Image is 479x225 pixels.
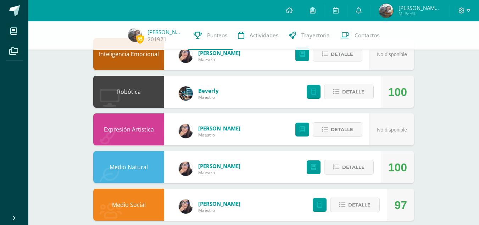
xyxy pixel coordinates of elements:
div: Robótica [93,76,164,108]
span: Detalle [331,123,353,136]
div: Expresión Artística [93,113,164,145]
div: 100 [388,151,407,183]
span: Actividades [250,32,278,39]
a: Beverly [198,87,219,94]
a: [PERSON_NAME] [198,200,240,207]
img: dab8270d2255122c41be99ee47be8148.png [179,199,193,214]
span: Detalle [342,85,364,98]
a: [PERSON_NAME] [198,125,240,132]
button: Detalle [313,122,362,137]
span: Maestro [198,170,240,176]
img: dab8270d2255122c41be99ee47be8148.png [179,124,193,138]
a: 201921 [147,36,167,43]
a: [PERSON_NAME] [198,162,240,170]
a: [PERSON_NAME] [147,28,183,36]
span: Punteos [207,32,227,39]
img: 3ffae73ef3ffb41c1e736c78b26b79f5.png [128,28,142,42]
div: Medio Social [93,189,164,221]
span: No disponible [377,52,407,57]
span: Maestro [198,132,240,138]
button: Detalle [324,85,374,99]
img: dab8270d2255122c41be99ee47be8148.png [179,162,193,176]
div: Medio Natural [93,151,164,183]
span: Detalle [331,48,353,61]
img: 34fa802e52f1a7c5000ca845efa31f00.png [179,86,193,101]
a: Trayectoria [284,21,335,50]
span: Contactos [355,32,379,39]
button: Detalle [324,160,374,175]
span: Maestro [198,57,240,63]
div: 100 [388,76,407,108]
span: Mi Perfil [399,11,441,17]
span: [PERSON_NAME] [PERSON_NAME] [399,4,441,11]
span: Maestro [198,207,240,213]
span: Trayectoria [301,32,330,39]
button: Detalle [313,47,362,61]
a: Punteos [188,21,233,50]
span: 85 [136,34,144,43]
span: Detalle [342,161,364,174]
span: Maestro [198,94,219,100]
img: dab8270d2255122c41be99ee47be8148.png [179,49,193,63]
img: 3ffae73ef3ffb41c1e736c78b26b79f5.png [379,4,393,18]
div: 97 [394,189,407,221]
div: Inteligencia Emocional [93,38,164,70]
span: Detalle [348,198,371,211]
a: [PERSON_NAME] [198,49,240,57]
span: No disponible [377,127,407,133]
a: Actividades [233,21,284,50]
a: Contactos [335,21,385,50]
button: Detalle [330,198,380,212]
